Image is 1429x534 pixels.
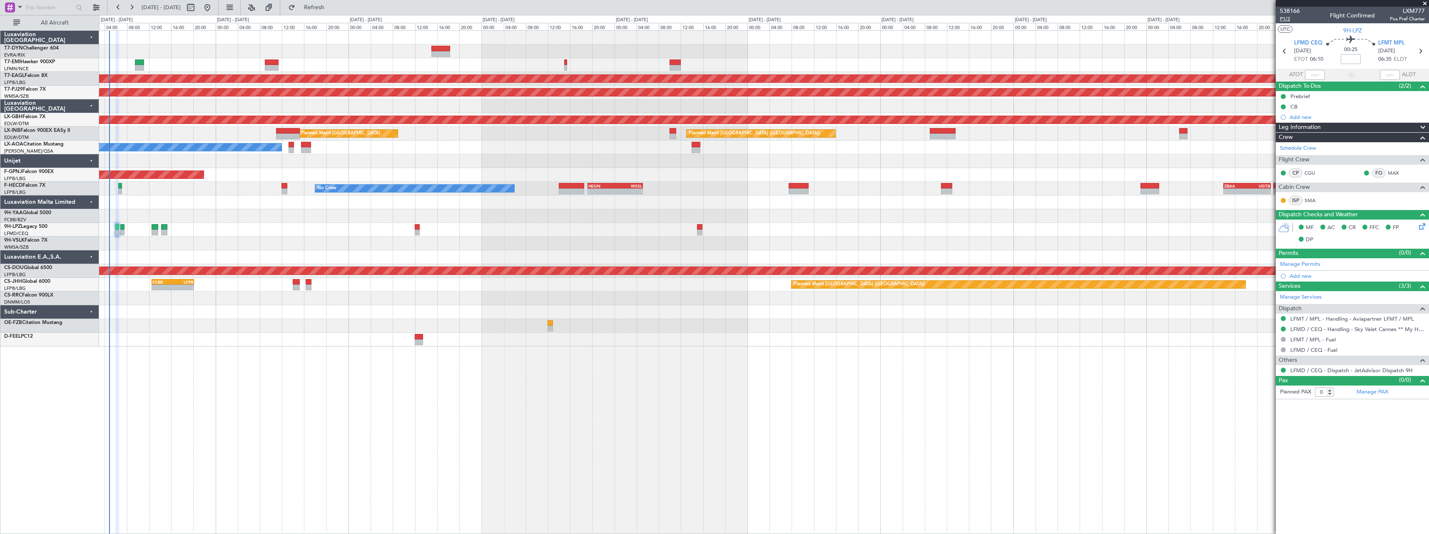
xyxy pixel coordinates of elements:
[4,320,22,325] span: OE-FZB
[149,23,171,30] div: 12:00
[238,23,260,30] div: 04:00
[1279,249,1298,258] span: Permits
[1015,17,1047,24] div: [DATE] - [DATE]
[747,23,769,30] div: 00:00
[4,73,47,78] a: T7-EAGLFalcon 8X
[1343,26,1362,35] span: 9H-LPZ
[1390,7,1425,15] span: LXM777
[1280,388,1311,396] label: Planned PAX
[548,23,570,30] div: 12:00
[1213,23,1235,30] div: 12:00
[4,210,23,215] span: 9H-YAA
[415,23,437,30] div: 12:00
[4,169,54,174] a: F-GPNJFalcon 900EX
[304,23,326,30] div: 16:00
[4,121,29,127] a: EDLW/DTM
[4,238,25,243] span: 9H-VSLK
[1369,224,1379,232] span: FFC
[317,182,336,195] div: No Crew
[1305,70,1325,80] input: --:--
[483,17,515,24] div: [DATE] - [DATE]
[1388,169,1407,177] a: MAX
[703,23,725,30] div: 16:00
[792,23,814,30] div: 08:00
[592,23,614,30] div: 20:00
[4,169,22,174] span: F-GPNJ
[1357,388,1388,396] a: Manage PAX
[1279,356,1297,365] span: Others
[4,128,70,133] a: LX-INBFalcon 900EX EASy II
[836,23,858,30] div: 16:00
[1289,71,1303,79] span: ATOT
[173,279,193,284] div: LFPB
[142,4,181,11] span: [DATE] - [DATE]
[1290,103,1297,110] div: CB
[4,224,21,229] span: 9H-LPZ
[349,23,371,30] div: 00:00
[1080,23,1102,30] div: 12:00
[4,217,26,223] a: FCBB/BZV
[689,127,820,140] div: Planned Maint [GEOGRAPHIC_DATA] ([GEOGRAPHIC_DATA])
[1279,282,1300,291] span: Services
[1390,15,1425,22] span: Pos Pref Charter
[4,114,22,119] span: LX-GBH
[4,52,25,58] a: EVRA/RIX
[101,17,133,24] div: [DATE] - [DATE]
[1279,304,1302,314] span: Dispatch
[1378,47,1395,55] span: [DATE]
[1290,346,1337,354] a: LFMD / CEQ - Fuel
[1235,23,1257,30] div: 16:00
[881,17,914,24] div: [DATE] - [DATE]
[1280,293,1322,302] a: Manage Services
[1013,23,1036,30] div: 00:00
[152,285,173,290] div: -
[1306,236,1313,244] span: DP
[4,93,29,99] a: WMSA/SZB
[1190,23,1212,30] div: 08:00
[1247,189,1270,194] div: -
[371,23,393,30] div: 04:00
[1327,224,1335,232] span: AC
[284,1,334,14] button: Refresh
[1124,23,1146,30] div: 20:00
[4,59,20,64] span: T7-EMI
[615,189,642,194] div: -
[4,293,22,298] span: CS-RRC
[1290,114,1425,121] div: Add new
[1279,210,1358,220] span: Dispatch Checks and Weather
[637,23,659,30] div: 04:00
[1393,224,1399,232] span: FP
[588,189,615,194] div: -
[4,142,64,147] a: LX-AOACitation Mustang
[1036,23,1058,30] div: 04:00
[1148,17,1180,24] div: [DATE] - [DATE]
[350,17,382,24] div: [DATE] - [DATE]
[171,23,193,30] div: 16:00
[1279,82,1321,91] span: Dispatch To-Dos
[282,23,304,30] div: 12:00
[301,127,380,140] div: Planned Maint [GEOGRAPHIC_DATA]
[769,23,792,30] div: 04:00
[4,279,50,284] a: CS-JHHGlobal 6000
[481,23,503,30] div: 00:00
[437,23,459,30] div: 16:00
[4,73,25,78] span: T7-EAGL
[4,46,23,51] span: T7-DYN
[1399,248,1411,257] span: (0/0)
[193,23,215,30] div: 20:00
[1146,23,1168,30] div: 00:00
[1330,11,1375,20] div: Flight Confirmed
[1294,55,1308,64] span: ETOT
[4,46,59,51] a: T7-DYNChallenger 604
[22,20,88,26] span: All Aircraft
[4,134,29,141] a: EDLW/DTM
[1290,336,1336,343] a: LFMT / MPL - Fuel
[616,17,648,24] div: [DATE] - [DATE]
[4,210,51,215] a: 9H-YAAGlobal 5000
[4,176,26,182] a: LFPB/LBG
[1279,183,1310,192] span: Cabin Crew
[1279,123,1321,132] span: Leg Information
[4,265,24,270] span: CS-DOU
[1224,189,1247,194] div: -
[1305,169,1323,177] a: CGU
